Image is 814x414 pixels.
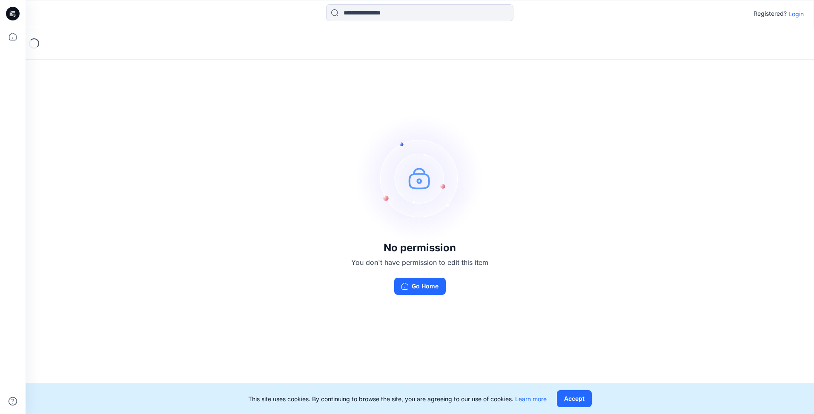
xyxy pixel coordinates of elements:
p: Registered? [754,9,787,19]
h3: No permission [351,242,488,254]
button: Accept [557,390,592,407]
p: This site uses cookies. By continuing to browse the site, you are agreeing to our use of cookies. [248,394,547,403]
img: no-perm.svg [356,114,484,242]
p: Login [788,9,804,18]
button: Go Home [394,278,446,295]
a: Learn more [515,395,547,402]
p: You don't have permission to edit this item [351,257,488,267]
